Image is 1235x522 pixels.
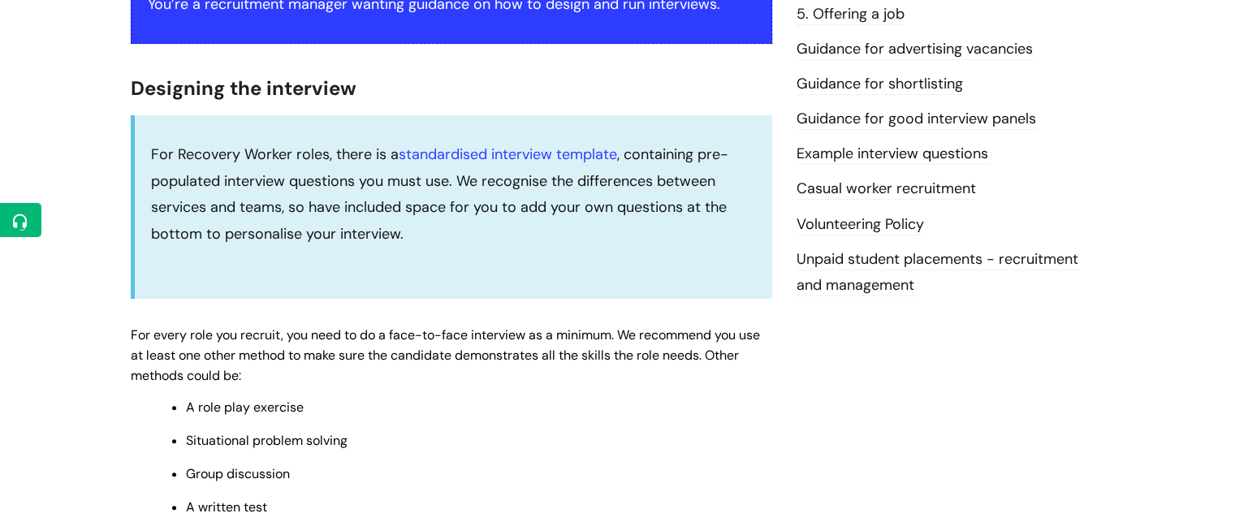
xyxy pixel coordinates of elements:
a: Guidance for good interview panels [797,109,1036,130]
p: For Recovery Worker roles, there is a , containing pre-populated interview questions you must use... [151,141,756,247]
a: Volunteering Policy [797,214,924,235]
a: Casual worker recruitment [797,179,976,200]
a: Guidance for advertising vacancies [797,39,1033,60]
a: Example interview questions [797,144,988,165]
span: A written test [186,498,267,516]
span: For every role you recruit, you need to do a face-to-face interview as a minimum. We recommend yo... [131,326,760,384]
a: 5. Offering a job [797,4,905,25]
a: Guidance for shortlisting [797,74,963,95]
span: Designing the interview [131,75,356,101]
span: Group discussion [186,465,290,482]
span: Situational problem solving [186,432,348,449]
a: Unpaid student placements - recruitment and management [797,249,1078,296]
a: standardised interview template [399,145,617,164]
span: A role play exercise [186,399,304,416]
